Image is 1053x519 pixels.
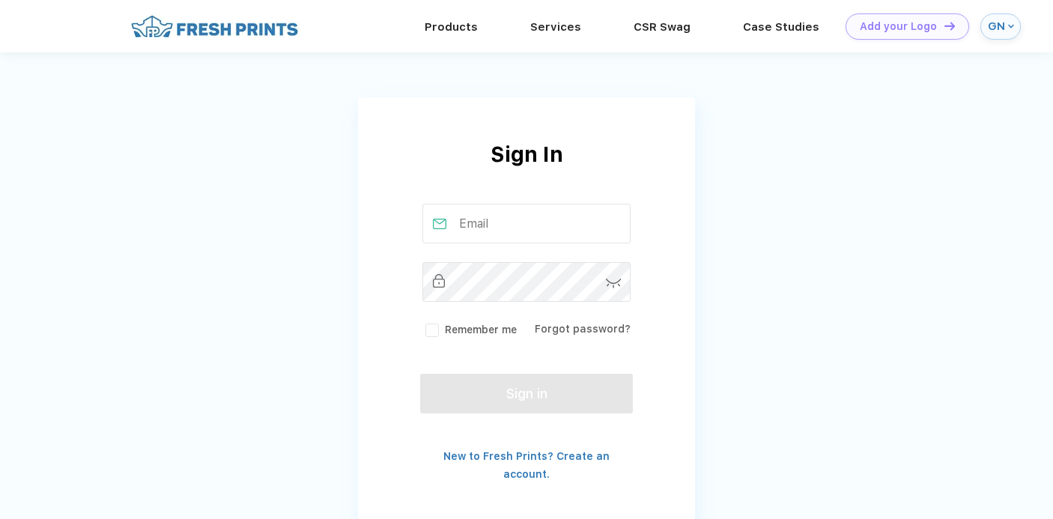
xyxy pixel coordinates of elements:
div: GN [988,20,1004,33]
div: Add your Logo [860,20,937,33]
img: password-icon.svg [606,279,622,288]
img: email_active.svg [433,219,446,229]
button: Sign in [420,374,633,413]
div: Sign In [358,139,695,204]
a: New to Fresh Prints? Create an account. [443,450,610,480]
input: Email [422,204,631,243]
img: password_inactive.svg [433,274,445,288]
label: Remember me [422,322,517,338]
img: arrow_down_blue.svg [1008,23,1014,29]
a: Forgot password? [535,323,631,335]
a: Products [425,20,478,34]
img: fo%20logo%202.webp [127,13,303,40]
img: DT [944,22,955,30]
